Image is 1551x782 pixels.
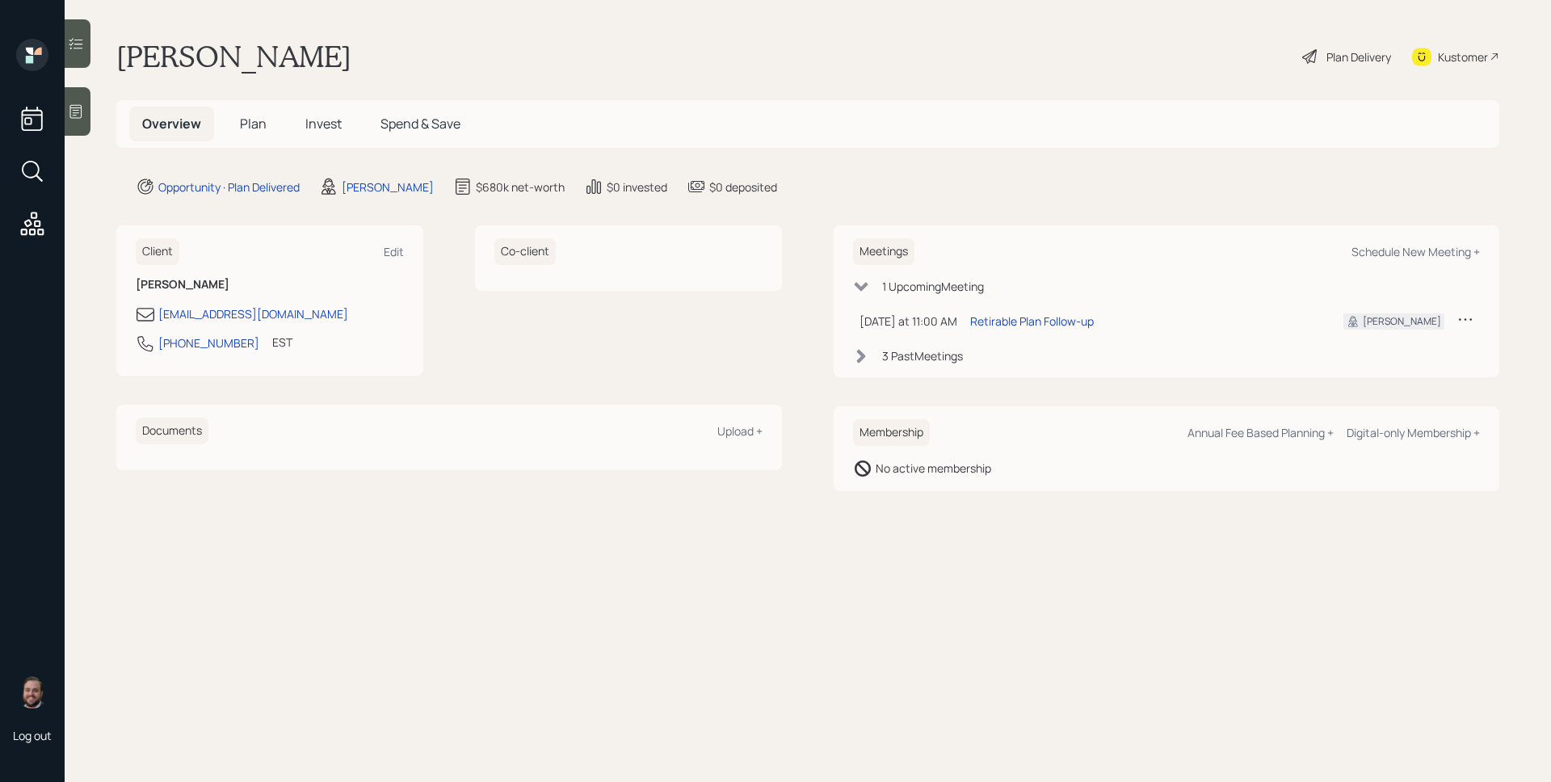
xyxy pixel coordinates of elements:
span: Plan [240,115,267,132]
h6: Documents [136,418,208,444]
div: Digital-only Membership + [1347,425,1480,440]
h6: Membership [853,419,930,446]
img: james-distasi-headshot.png [16,676,48,708]
div: Plan Delivery [1326,48,1391,65]
h6: [PERSON_NAME] [136,278,404,292]
div: Upload + [717,423,763,439]
div: [DATE] at 11:00 AM [860,313,957,330]
div: [PERSON_NAME] [1363,314,1441,329]
h6: Client [136,238,179,265]
h1: [PERSON_NAME] [116,39,351,74]
div: Opportunity · Plan Delivered [158,179,300,195]
div: No active membership [876,460,991,477]
div: EST [272,334,292,351]
div: [PERSON_NAME] [342,179,434,195]
div: 3 Past Meeting s [882,347,963,364]
div: Kustomer [1438,48,1488,65]
span: Overview [142,115,201,132]
h6: Meetings [853,238,914,265]
div: $680k net-worth [476,179,565,195]
div: [PHONE_NUMBER] [158,334,259,351]
div: Schedule New Meeting + [1351,244,1480,259]
div: Annual Fee Based Planning + [1187,425,1334,440]
div: 1 Upcoming Meeting [882,278,984,295]
span: Invest [305,115,342,132]
div: Edit [384,244,404,259]
div: Retirable Plan Follow-up [970,313,1094,330]
div: $0 invested [607,179,667,195]
div: Log out [13,728,52,743]
div: [EMAIL_ADDRESS][DOMAIN_NAME] [158,305,348,322]
div: $0 deposited [709,179,777,195]
span: Spend & Save [380,115,460,132]
h6: Co-client [494,238,556,265]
